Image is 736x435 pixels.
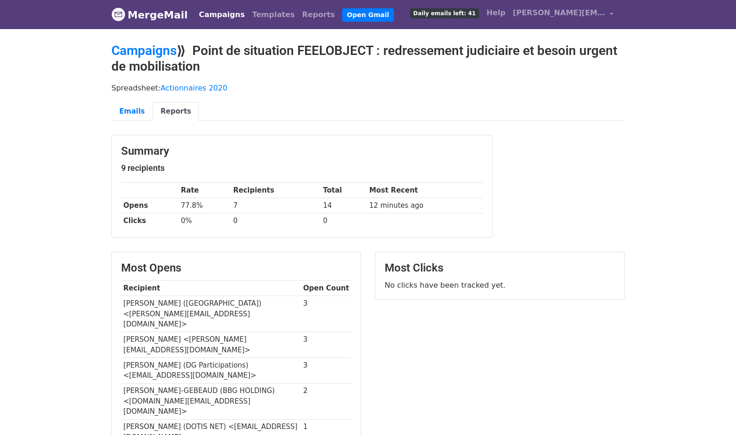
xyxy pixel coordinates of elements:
td: 3 [301,357,351,383]
td: 14 [321,198,367,213]
td: 0 [321,213,367,229]
p: Spreadsheet: [111,83,625,93]
td: 0% [178,213,231,229]
th: Most Recent [367,183,483,198]
td: 2 [301,383,351,419]
th: Clicks [121,213,178,229]
h3: Summary [121,145,483,158]
a: Emails [111,102,153,121]
img: MergeMail logo [111,7,125,21]
h5: 9 recipients [121,163,483,173]
td: [PERSON_NAME]-GEBEAUD (BBG HOLDING) <[DOMAIN_NAME][EMAIL_ADDRESS][DOMAIN_NAME]> [121,383,301,419]
td: 0 [231,213,321,229]
th: Opens [121,198,178,213]
th: Recipient [121,281,301,296]
td: 77.8% [178,198,231,213]
a: Reports [299,6,339,24]
a: Reports [153,102,199,121]
a: Help [483,4,509,22]
span: Daily emails left: 41 [410,8,479,18]
td: 12 minutes ago [367,198,483,213]
th: Recipients [231,183,321,198]
a: [PERSON_NAME][EMAIL_ADDRESS][DOMAIN_NAME] [509,4,617,25]
a: Daily emails left: 41 [406,4,483,22]
a: Campaigns [195,6,248,24]
p: No clicks have been tracked yet. [385,280,615,290]
h3: Most Clicks [385,261,615,275]
td: [PERSON_NAME] ([GEOGRAPHIC_DATA]) <[PERSON_NAME][EMAIL_ADDRESS][DOMAIN_NAME]> [121,296,301,332]
td: [PERSON_NAME] (DG Participations) <[EMAIL_ADDRESS][DOMAIN_NAME]> [121,357,301,383]
span: [PERSON_NAME][EMAIL_ADDRESS][DOMAIN_NAME] [513,7,605,18]
a: MergeMail [111,5,188,24]
a: Campaigns [111,43,177,58]
th: Open Count [301,281,351,296]
h3: Most Opens [121,261,351,275]
td: 3 [301,296,351,332]
th: Total [321,183,367,198]
th: Rate [178,183,231,198]
h2: ⟫ Point de situation FEELOBJECT : redressement judiciaire et besoin urgent de mobilisation [111,43,625,74]
td: 7 [231,198,321,213]
td: [PERSON_NAME] <[PERSON_NAME][EMAIL_ADDRESS][DOMAIN_NAME]> [121,332,301,358]
td: 3 [301,332,351,358]
a: Templates [248,6,298,24]
a: Open Gmail [342,8,393,22]
a: Actionnaires 2020 [160,84,227,92]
